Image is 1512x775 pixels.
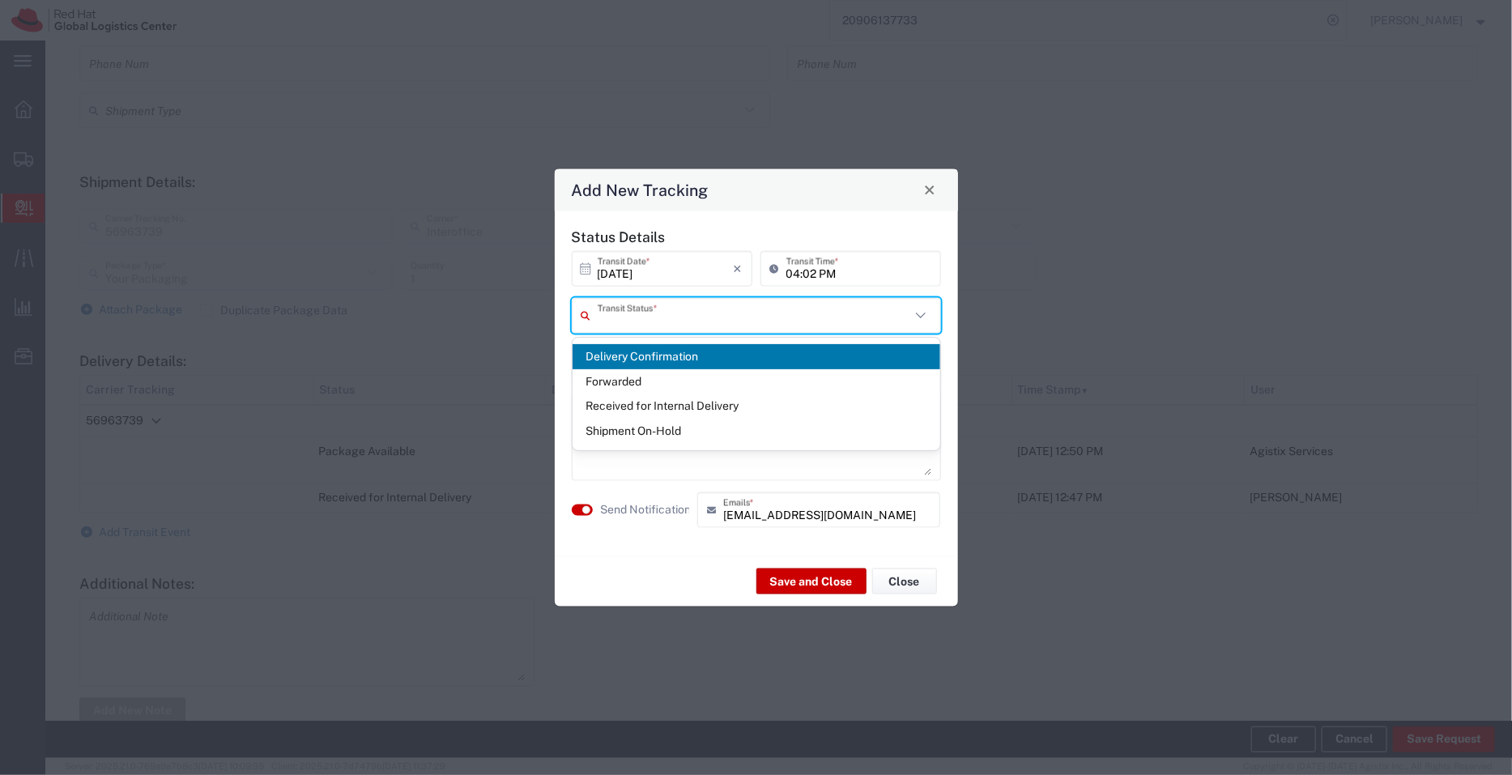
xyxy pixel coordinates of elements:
i: × [734,255,743,281]
label: Send Notification [601,501,692,518]
span: Delivery Confirmation [573,344,940,369]
button: Close [872,568,937,594]
h4: Add New Tracking [571,178,708,202]
h5: Status Details [572,228,941,245]
span: Received for Internal Delivery [573,394,940,419]
button: Save and Close [756,568,867,594]
agx-label: Send Notification [601,501,689,518]
span: Shipment On-Hold [573,419,940,444]
button: Close [918,178,941,201]
span: Forwarded [573,369,940,394]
